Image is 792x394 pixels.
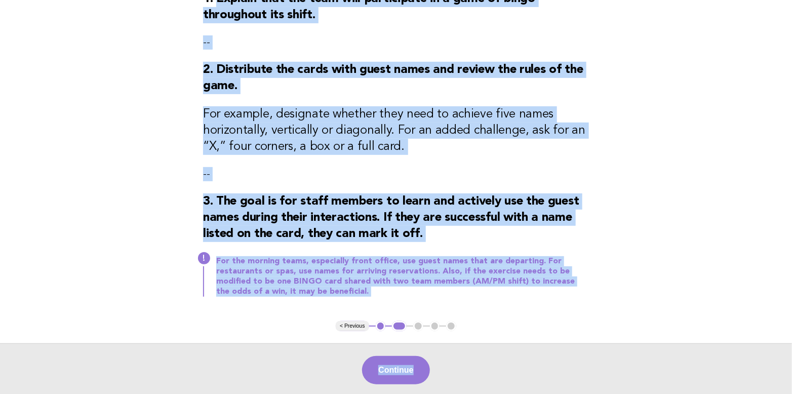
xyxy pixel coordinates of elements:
[392,321,407,331] button: 2
[376,321,386,331] button: 1
[216,256,589,297] p: For the morning teams, especially front office, use guest names that are departing. For restauran...
[203,64,583,92] strong: 2. Distribute the cards with guest names and review the rules of the game.
[203,106,589,155] h3: For example, designate whether they need to achieve five names horizontally, vertically or diagon...
[362,356,429,384] button: Continue
[203,167,589,181] p: --
[203,35,589,50] p: --
[203,195,579,240] strong: 3. The goal is for staff members to learn and actively use the guest names during their interacti...
[336,321,369,331] button: < Previous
